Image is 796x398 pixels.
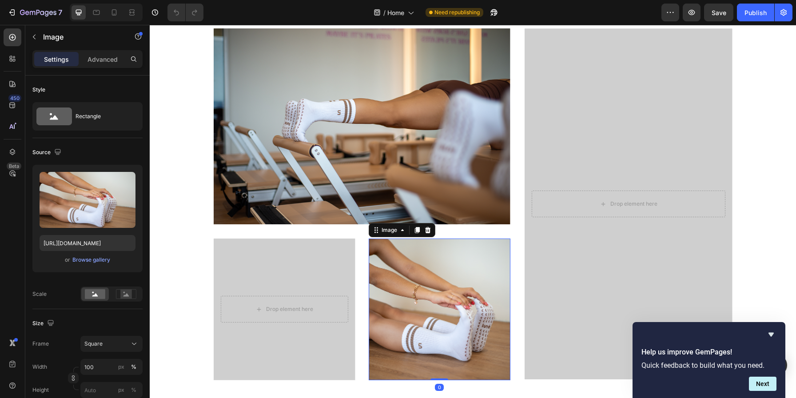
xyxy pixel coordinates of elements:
div: Beta [7,163,21,170]
div: Source [32,147,63,159]
button: px [128,385,139,395]
div: 450 [8,95,21,102]
label: Width [32,363,47,371]
button: Publish [737,4,774,21]
div: Publish [744,8,767,17]
input: px% [80,382,143,398]
button: Save [704,4,733,21]
button: Hide survey [766,329,776,340]
input: https://example.com/image.jpg [40,235,135,251]
div: Rectangle [76,106,130,127]
div: Size [32,318,56,330]
button: Next question [749,377,776,391]
span: Save [712,9,726,16]
div: 0 [285,359,294,366]
span: or [65,255,70,265]
div: Drop element here [461,175,508,183]
p: Advanced [88,55,118,64]
button: 7 [4,4,66,21]
button: Square [80,336,143,352]
img: preview-image [40,172,135,228]
button: Browse gallery [72,255,111,264]
iframe: Design area [150,25,796,398]
button: px [128,362,139,372]
div: px [118,386,124,394]
span: / [383,8,386,17]
div: Browse gallery [72,256,110,264]
label: Height [32,386,49,394]
h2: Help us improve GemPages! [641,347,776,358]
button: % [116,362,127,372]
img: gempages_574213174425814062-b21713cf-3a9c-4a33-bf7f-2e8cdce99ba7.png [219,214,361,355]
p: 7 [58,7,62,18]
div: Background Image [375,4,583,354]
div: Help us improve GemPages! [641,329,776,391]
span: Home [387,8,404,17]
div: Image [230,201,249,209]
label: Frame [32,340,49,348]
div: Style [32,86,45,94]
div: Undo/Redo [167,4,203,21]
p: Image [43,32,119,42]
div: % [131,363,136,371]
div: Overlay [375,4,583,354]
span: Need republishing [434,8,480,16]
div: % [131,386,136,394]
span: Square [84,340,103,348]
button: % [116,385,127,395]
div: Scale [32,290,47,298]
p: Settings [44,55,69,64]
input: px% [80,359,143,375]
p: Quick feedback to build what you need. [641,361,776,370]
div: px [118,363,124,371]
